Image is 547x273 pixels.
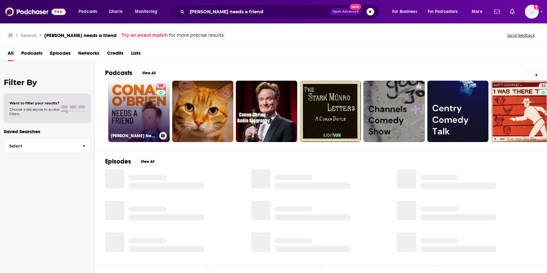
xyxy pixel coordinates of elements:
a: Show notifications dropdown [492,6,502,17]
span: Want to filter your results? [9,101,60,105]
a: Lists [131,48,141,61]
span: for more precise results [169,32,224,39]
a: Networks [78,48,99,61]
p: Saved Searches [4,128,91,134]
span: New [350,4,361,10]
button: open menu [424,7,467,17]
span: For Podcasters [428,7,458,16]
a: Try an exact match [122,32,168,39]
span: Charts [109,7,123,16]
span: 95 [159,83,163,89]
span: For Business [392,7,417,16]
button: View All [137,69,160,77]
span: Choose a tab above to access filters. [9,107,60,116]
button: Show profile menu [525,5,539,19]
a: Charts [105,7,126,17]
span: Open Advanced [332,10,359,13]
a: Episodes [50,48,71,61]
button: Open AdvancedNew [330,8,362,16]
a: EpisodesView All [105,158,159,165]
a: 95[PERSON_NAME] Needs A Friend [108,81,170,142]
input: Search podcasts, credits, & more... [187,7,330,17]
img: User Profile [525,5,539,19]
span: 54 [541,83,546,89]
a: 95 [156,83,166,88]
span: Podcasts [79,7,97,16]
h3: Search [21,32,37,38]
span: Logged in as mcastricone [525,5,539,19]
div: Search podcasts, credits, & more... [176,4,386,19]
h3: [PERSON_NAME] Needs A Friend [111,133,157,139]
span: Monitoring [135,7,157,16]
button: open menu [388,7,425,17]
span: More [472,7,482,16]
button: open menu [130,7,166,17]
a: Show notifications dropdown [507,6,517,17]
a: All [8,48,14,61]
span: Select [4,144,77,148]
h2: Filter By [4,78,91,87]
svg: Add a profile image [534,5,539,10]
h2: Podcasts [105,69,132,77]
a: PodcastsView All [105,69,160,77]
img: Podchaser - Follow, Share and Rate Podcasts [5,6,66,18]
a: Podcasts [21,48,42,61]
button: Send feedback [505,33,537,38]
h3: [PERSON_NAME] needs a friend [44,32,116,38]
a: Credits [107,48,123,61]
button: open menu [74,7,105,17]
button: open menu [467,7,490,17]
h2: Episodes [105,158,131,165]
button: View All [136,158,159,165]
button: Select [4,139,91,153]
